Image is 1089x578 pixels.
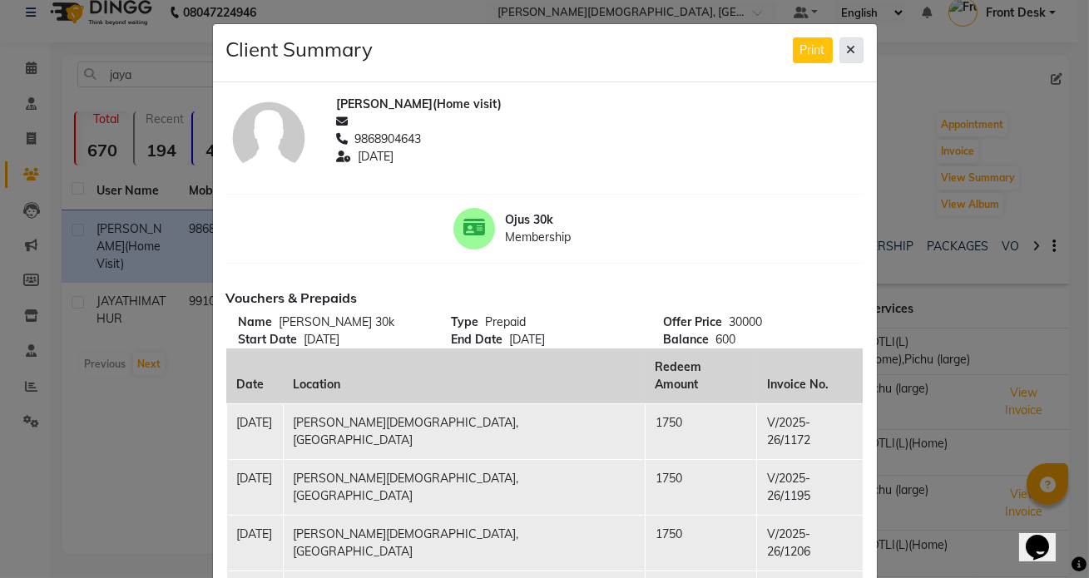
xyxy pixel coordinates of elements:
span: Balance [663,331,709,348]
span: [DATE] [304,332,340,347]
h4: Client Summary [226,37,374,62]
span: 9868904643 [354,131,421,148]
td: [DATE] [226,515,283,571]
span: [PERSON_NAME] 30k [280,314,395,329]
span: Name [239,314,273,331]
th: Invoice No. [757,348,863,404]
span: 30000 [729,314,762,329]
span: 600 [715,332,735,347]
td: 1750 [646,403,757,459]
span: Ojus 30k [505,211,636,229]
td: V/2025-26/1195 [757,459,863,515]
td: 1750 [646,459,757,515]
span: [DATE] [358,148,394,165]
span: Type [451,314,478,331]
iframe: chat widget [1019,511,1072,561]
button: Print [793,37,833,63]
span: Offer Price [663,314,722,331]
span: [DATE] [509,332,545,347]
th: Redeem Amount [646,348,757,404]
td: [PERSON_NAME][DEMOGRAPHIC_DATA], [GEOGRAPHIC_DATA] [283,459,646,515]
td: [DATE] [226,403,283,459]
td: 1750 [646,515,757,571]
td: [PERSON_NAME][DEMOGRAPHIC_DATA], [GEOGRAPHIC_DATA] [283,403,646,459]
span: End Date [451,331,502,348]
th: Location [283,348,646,404]
span: Prepaid [485,314,526,329]
th: Date [226,348,283,404]
h6: Vouchers & Prepaids [226,290,864,306]
span: Membership [505,229,636,246]
span: Start Date [239,331,298,348]
td: [DATE] [226,459,283,515]
td: V/2025-26/1172 [757,403,863,459]
td: V/2025-26/1206 [757,515,863,571]
td: [PERSON_NAME][DEMOGRAPHIC_DATA], [GEOGRAPHIC_DATA] [283,515,646,571]
span: [PERSON_NAME](Home visit) [336,96,502,113]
